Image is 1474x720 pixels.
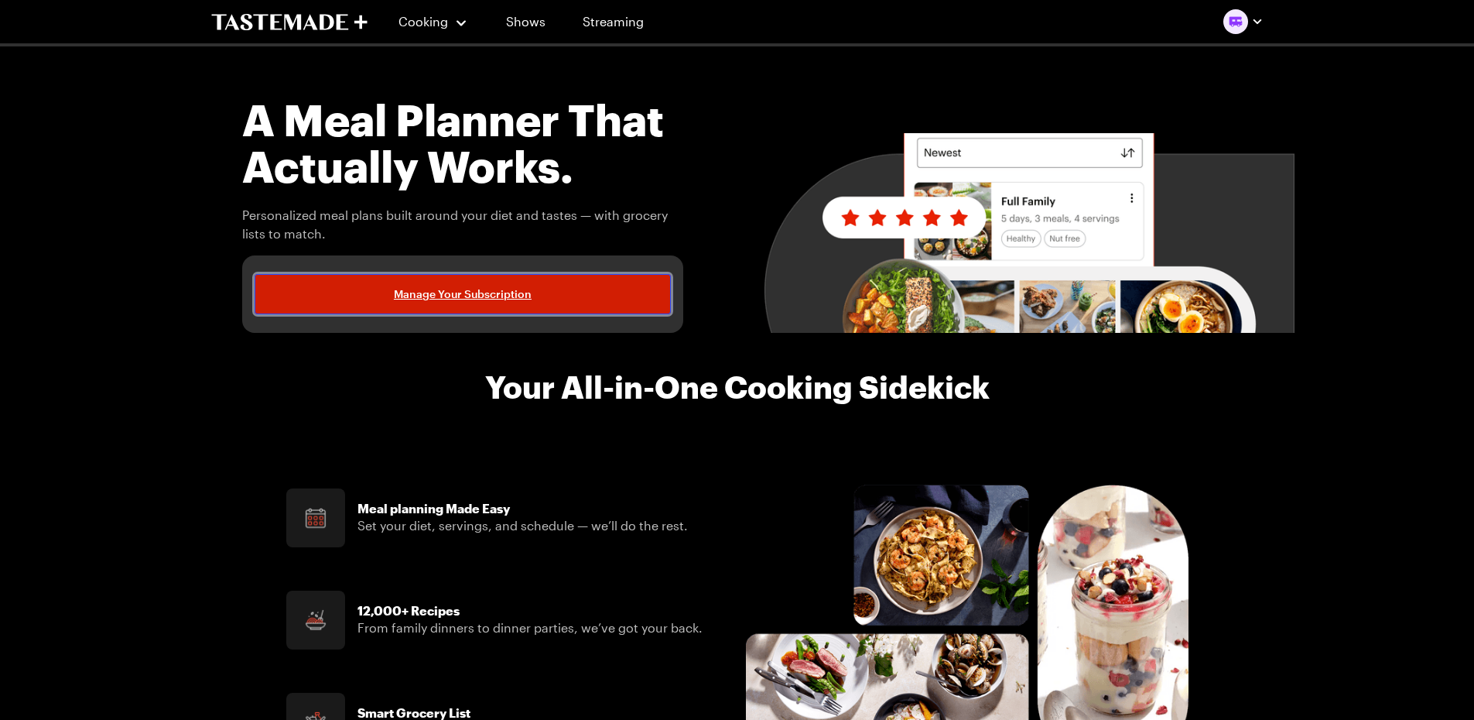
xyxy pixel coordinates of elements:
p: Meal planning Made Easy [357,501,688,516]
p: Your All-in-One Cooking Sidekick [485,370,990,404]
img: Profile picture [1223,9,1248,34]
a: Manage Your Subscription [255,274,672,314]
button: Cooking [398,3,469,40]
p: 12,000+ Recipes [357,603,703,619]
a: To Tastemade Home Page [211,13,368,31]
span: Manage Your Subscription [394,286,532,302]
span: From family dinners to dinner parties, we’ve got your back. [357,620,703,635]
h1: A Meal Planner That Actually Works. [242,96,684,189]
span: Set your diet, servings, and schedule — we’ll do the rest. [357,518,688,533]
button: Profile picture [1223,9,1264,34]
span: Personalized meal plans built around your diet and tastes — with grocery lists to match. [242,206,684,243]
span: Cooking [398,14,448,29]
